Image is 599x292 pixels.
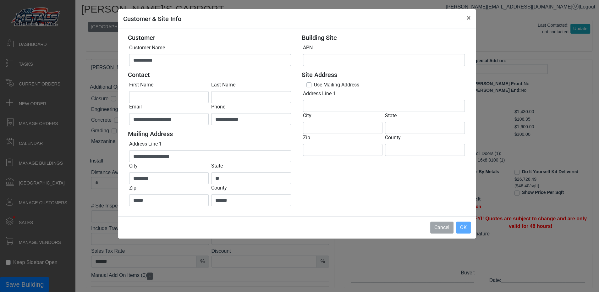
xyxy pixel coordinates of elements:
label: APN [303,44,313,52]
label: County [211,184,227,192]
label: Phone [211,103,225,111]
label: City [303,112,311,119]
button: OK [456,222,471,234]
h5: Building Site [302,34,466,41]
button: Cancel [430,222,453,234]
h5: Mailing Address [128,130,292,138]
label: Address Line 1 [303,90,336,97]
label: State [211,162,223,170]
label: Customer Name [129,44,165,52]
label: City [129,162,138,170]
h5: Customer & Site Info [123,14,181,24]
h5: Site Address [302,71,466,79]
h5: Customer [128,34,292,41]
label: State [385,112,397,119]
label: Last Name [211,81,235,89]
label: Address Line 1 [129,140,162,148]
label: Zip [129,184,136,192]
label: Email [129,103,142,111]
label: Use Mailing Address [314,81,359,89]
label: County [385,134,401,141]
label: Zip [303,134,310,141]
button: Close [462,9,476,27]
label: First Name [129,81,153,89]
h5: Contact [128,71,292,79]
